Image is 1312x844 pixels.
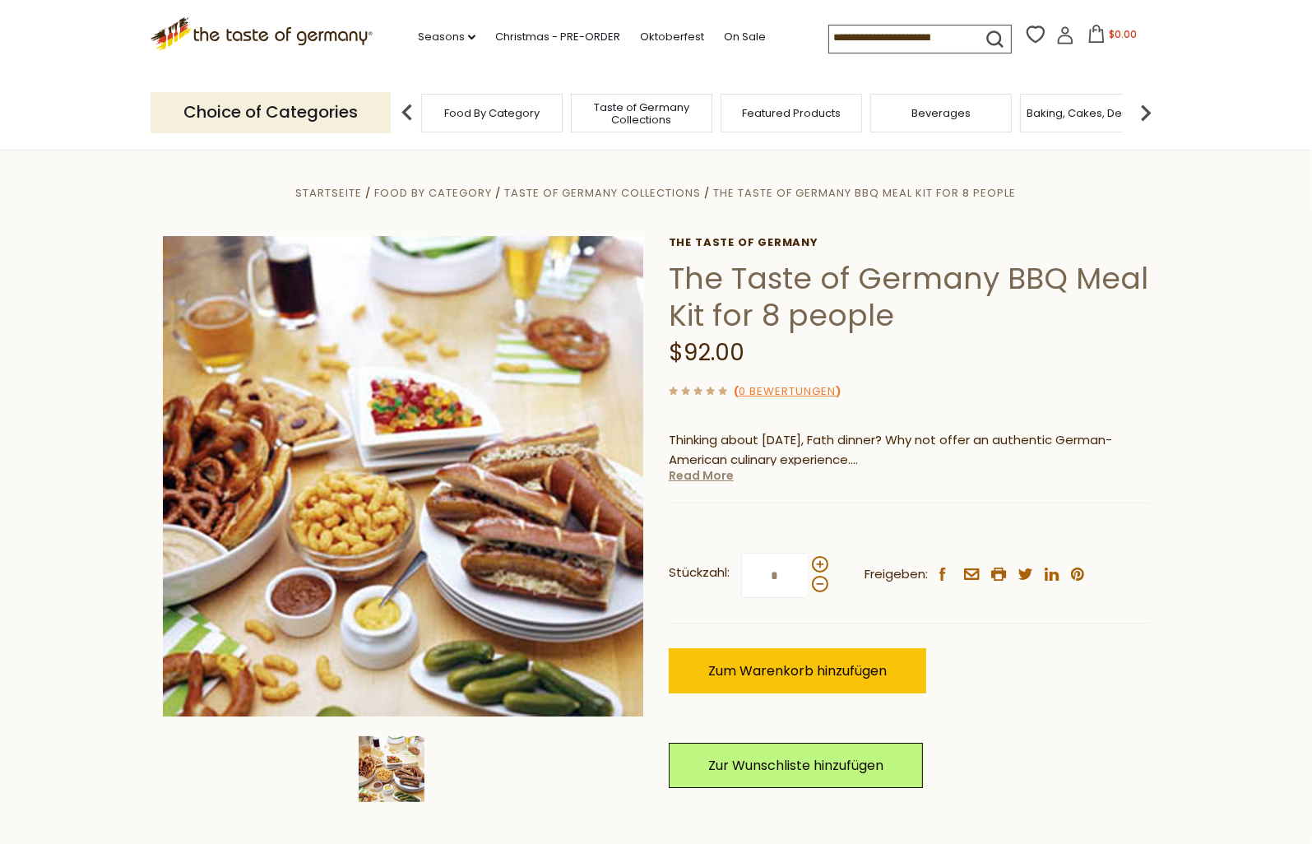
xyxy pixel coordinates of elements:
[669,260,1150,334] h1: The Taste of Germany BBQ Meal Kit for 8 people
[669,430,1150,471] p: Thinking about [DATE], Fath dinner? Why not offer an authentic German-American culinary experience.
[865,564,928,585] span: Freigeben:
[374,185,492,201] a: Food By Category
[1027,107,1155,119] a: Baking, Cakes, Desserts
[151,92,391,132] p: Choice of Categories
[742,107,841,119] a: Featured Products
[669,563,730,583] strong: Stückzahl:
[734,383,841,399] span: ( )
[295,185,362,201] a: Startseite
[741,553,809,598] input: Stückzahl:
[669,236,1150,249] a: The Taste of Germany
[359,736,424,802] img: The Taste of Germany BBQ Meal Kit for 8 people
[739,383,836,401] a: 0 Bewertungen
[163,236,644,717] img: The Taste of Germany BBQ Meal Kit for 8 people
[495,28,620,46] a: Christmas - PRE-ORDER
[669,743,923,788] a: Zur Wunschliste hinzufügen
[505,185,702,201] a: Taste of Germany Collections
[911,107,971,119] a: Beverages
[714,185,1017,201] a: The Taste of Germany BBQ Meal Kit for 8 people
[1109,27,1137,41] span: $0.00
[640,28,704,46] a: Oktoberfest
[708,661,887,680] span: Zum Warenkorb hinzufügen
[418,28,475,46] a: Seasons
[391,96,424,129] img: previous arrow
[1078,25,1147,49] button: $0.00
[669,467,734,484] a: Read More
[669,336,744,369] span: $92.00
[724,28,766,46] a: On Sale
[1129,96,1162,129] img: next arrow
[444,107,540,119] a: Food By Category
[669,648,926,693] button: Zum Warenkorb hinzufügen
[576,101,707,126] a: Taste of Germany Collections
